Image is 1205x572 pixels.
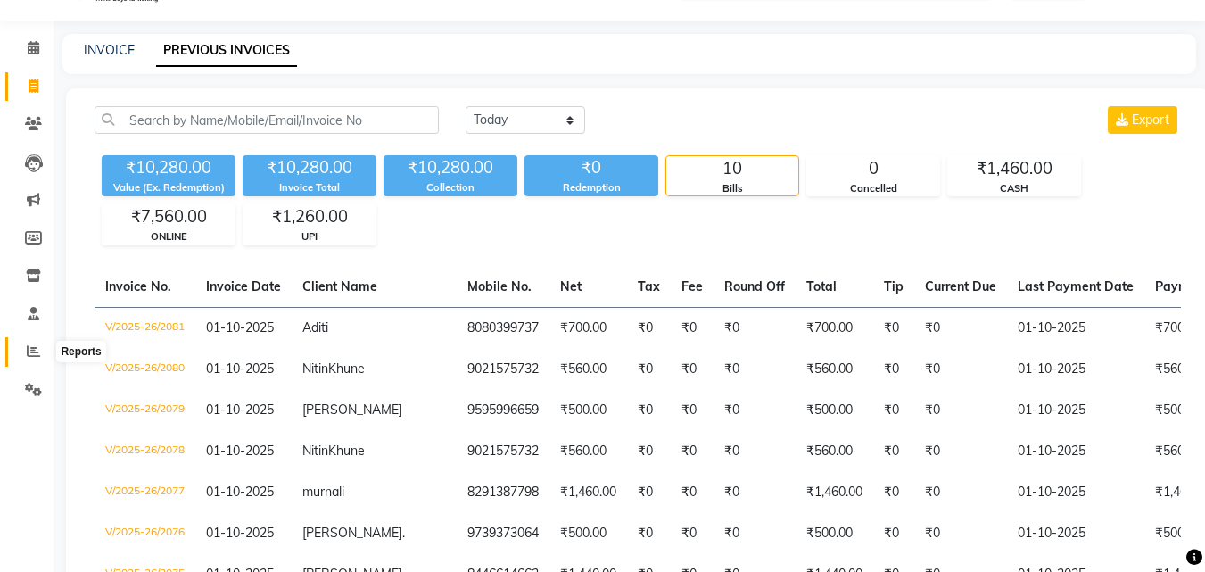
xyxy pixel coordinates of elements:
span: Current Due [925,278,996,294]
span: Khune [328,361,365,377]
td: V/2025-26/2079 [95,390,195,431]
td: ₹500.00 [549,513,627,554]
div: ONLINE [103,229,235,245]
td: ₹0 [714,349,796,390]
td: ₹0 [873,513,914,554]
td: ₹500.00 [796,390,873,431]
span: [PERSON_NAME] [302,525,402,541]
td: ₹0 [914,349,1007,390]
div: ₹1,460.00 [948,156,1080,181]
td: ₹0 [714,472,796,513]
td: ₹700.00 [796,307,873,349]
td: ₹0 [671,431,714,472]
td: 01-10-2025 [1007,349,1144,390]
td: ₹0 [627,431,671,472]
td: 9021575732 [457,431,549,472]
td: 01-10-2025 [1007,513,1144,554]
td: ₹560.00 [549,349,627,390]
td: ₹500.00 [796,513,873,554]
span: 01-10-2025 [206,402,274,418]
span: 01-10-2025 [206,319,274,336]
span: Fee [681,278,703,294]
td: 8080399737 [457,307,549,349]
td: V/2025-26/2077 [95,472,195,513]
td: ₹0 [873,431,914,472]
div: Invoice Total [243,180,376,195]
button: Export [1108,106,1177,134]
td: ₹0 [627,390,671,431]
td: 01-10-2025 [1007,472,1144,513]
td: ₹0 [914,307,1007,349]
div: Bills [666,181,798,196]
div: ₹0 [524,155,658,180]
span: Nitin [302,361,328,377]
td: 01-10-2025 [1007,390,1144,431]
span: Last Payment Date [1018,278,1134,294]
td: ₹0 [873,472,914,513]
div: Reports [56,341,105,362]
td: ₹0 [914,472,1007,513]
td: ₹0 [627,307,671,349]
div: 10 [666,156,798,181]
td: ₹0 [873,307,914,349]
span: Nitin [302,443,328,459]
span: Invoice Date [206,278,281,294]
div: ₹10,280.00 [243,155,376,180]
td: 01-10-2025 [1007,431,1144,472]
span: Export [1132,112,1169,128]
td: ₹0 [671,307,714,349]
td: ₹500.00 [549,390,627,431]
td: V/2025-26/2078 [95,431,195,472]
div: ₹10,280.00 [102,155,235,180]
td: ₹0 [873,390,914,431]
td: ₹1,460.00 [796,472,873,513]
td: ₹0 [627,513,671,554]
span: Invoice No. [105,278,171,294]
div: ₹7,560.00 [103,204,235,229]
span: . [402,525,405,541]
span: 01-10-2025 [206,525,274,541]
td: 9595996659 [457,390,549,431]
td: ₹1,460.00 [549,472,627,513]
span: 01-10-2025 [206,484,274,500]
div: Cancelled [807,181,939,196]
td: V/2025-26/2080 [95,349,195,390]
td: ₹0 [671,390,714,431]
td: V/2025-26/2081 [95,307,195,349]
td: ₹0 [714,307,796,349]
td: ₹0 [627,472,671,513]
span: Round Off [724,278,785,294]
span: Client Name [302,278,377,294]
td: ₹0 [671,513,714,554]
span: [PERSON_NAME] [302,402,402,418]
span: Tip [884,278,904,294]
span: murnali [302,484,344,500]
input: Search by Name/Mobile/Email/Invoice No [95,106,439,134]
td: ₹0 [914,513,1007,554]
div: Redemption [524,180,658,195]
a: PREVIOUS INVOICES [156,35,297,67]
div: 0 [807,156,939,181]
span: Khune [328,443,365,459]
span: Aditi [302,319,328,336]
td: ₹560.00 [796,431,873,472]
td: ₹0 [714,390,796,431]
td: ₹0 [671,349,714,390]
td: V/2025-26/2076 [95,513,195,554]
td: ₹560.00 [549,431,627,472]
a: INVOICE [84,42,135,58]
td: ₹0 [914,390,1007,431]
td: 8291387798 [457,472,549,513]
td: ₹0 [627,349,671,390]
div: ₹1,260.00 [243,204,376,229]
td: ₹0 [914,431,1007,472]
div: CASH [948,181,1080,196]
span: 01-10-2025 [206,361,274,377]
td: ₹0 [873,349,914,390]
td: 01-10-2025 [1007,307,1144,349]
div: Collection [384,180,517,195]
td: ₹0 [671,472,714,513]
td: ₹560.00 [796,349,873,390]
td: ₹700.00 [549,307,627,349]
div: Value (Ex. Redemption) [102,180,235,195]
